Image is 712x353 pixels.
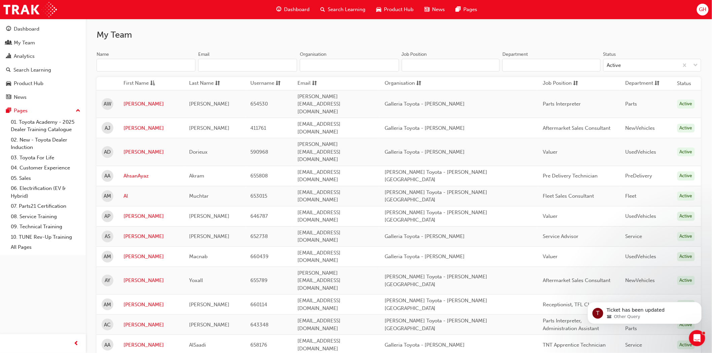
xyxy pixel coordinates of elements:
span: AC [104,321,111,329]
div: Active [677,232,695,241]
a: 01. Toyota Academy - 2025 Dealer Training Catalogue [8,117,83,135]
span: AlSaadi [189,342,206,348]
span: UsedVehicles [625,149,656,155]
a: Product Hub [3,77,83,90]
div: Active [607,62,621,69]
span: [EMAIL_ADDRESS][DOMAIN_NAME] [297,230,341,243]
span: Receptionist, TFL Champion [543,302,609,308]
button: GH [697,4,709,15]
a: 07. Parts21 Certification [8,201,83,211]
a: [PERSON_NAME] [123,233,179,240]
span: Galleria Toyota - [PERSON_NAME] [385,125,465,131]
span: [PERSON_NAME][EMAIL_ADDRESS][DOMAIN_NAME] [297,270,341,291]
span: down-icon [693,61,698,70]
span: UsedVehicles [625,213,656,219]
input: Name [97,59,195,72]
div: Department [502,51,528,58]
button: Pages [3,105,83,117]
button: Last Namesorting-icon [189,79,226,88]
input: Email [198,59,297,72]
span: News [432,6,445,13]
span: Last Name [189,79,214,88]
span: 643348 [250,322,269,328]
span: 411761 [250,125,266,131]
span: news-icon [6,94,11,101]
a: News [3,91,83,104]
span: Macnab [189,253,208,260]
div: Dashboard [14,25,39,33]
a: [PERSON_NAME] [123,212,179,220]
span: [PERSON_NAME] Toyota - [PERSON_NAME][GEOGRAPHIC_DATA] [385,189,488,203]
span: [PERSON_NAME][EMAIL_ADDRESS][DOMAIN_NAME] [297,93,341,115]
a: [PERSON_NAME] [123,148,179,156]
div: My Team [14,39,35,47]
img: Trak [3,2,57,17]
span: [PERSON_NAME] Toyota - [PERSON_NAME][GEOGRAPHIC_DATA] [385,274,488,287]
iframe: Intercom notifications message [577,288,712,335]
span: 652738 [250,233,268,239]
button: Organisationsorting-icon [385,79,422,88]
span: Parts Interpreter, Administration Assistant [543,318,599,331]
a: My Team [3,37,83,49]
span: Job Position [543,79,572,88]
span: Organisation [385,79,415,88]
div: Organisation [300,51,326,58]
span: Service Advisor [543,233,579,239]
span: Galleria Toyota - [PERSON_NAME] [385,101,465,107]
div: Active [677,124,695,133]
a: [PERSON_NAME] [123,253,179,261]
div: Email [198,51,210,58]
span: Dorieux [189,149,208,155]
div: Active [677,212,695,221]
span: car-icon [6,81,11,87]
span: Search Learning [328,6,366,13]
a: 06. Electrification (EV & Hybrid) [8,183,83,201]
span: [PERSON_NAME] Toyota - [PERSON_NAME][GEOGRAPHIC_DATA] [385,209,488,223]
div: Active [677,148,695,157]
span: AS [105,233,110,240]
span: Galleria Toyota - [PERSON_NAME] [385,253,465,260]
button: Job Positionsorting-icon [543,79,580,88]
span: 590968 [250,149,268,155]
span: AP [105,212,111,220]
span: NewVehicles [625,277,655,283]
span: 646787 [250,213,268,219]
span: AY [105,277,110,284]
span: [PERSON_NAME] [189,101,229,107]
span: [EMAIL_ADDRESS][DOMAIN_NAME] [297,298,341,311]
span: 660114 [250,302,267,308]
a: Analytics [3,50,83,63]
span: Pages [464,6,477,13]
span: car-icon [377,5,382,14]
span: Galleria Toyota - [PERSON_NAME] [385,149,465,155]
span: Pre Delivery Technician [543,173,598,179]
span: Aftermarket Sales Consultant [543,125,611,131]
span: Department [625,79,653,88]
span: Username [250,79,274,88]
span: AA [105,172,111,180]
div: Product Hub [14,80,43,87]
span: Dashboard [284,6,310,13]
span: [EMAIL_ADDRESS][DOMAIN_NAME] [297,121,341,135]
span: search-icon [321,5,325,14]
div: Name [97,51,109,58]
a: Search Learning [3,64,83,76]
span: guage-icon [6,26,11,32]
span: AJ [105,124,110,132]
span: [PERSON_NAME] [189,125,229,131]
span: [EMAIL_ADDRESS][DOMAIN_NAME] [297,209,341,223]
span: 660439 [250,253,269,260]
div: Pages [14,107,28,115]
div: Active [677,252,695,261]
span: guage-icon [277,5,282,14]
span: [PERSON_NAME] Toyota - [PERSON_NAME][GEOGRAPHIC_DATA] [385,169,488,183]
span: [EMAIL_ADDRESS][DOMAIN_NAME] [297,189,341,203]
iframe: Intercom live chat [689,330,705,346]
div: Active [677,276,695,285]
span: PreDelivery [625,173,652,179]
span: 658176 [250,342,267,348]
a: Dashboard [3,23,83,35]
span: First Name [123,79,149,88]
